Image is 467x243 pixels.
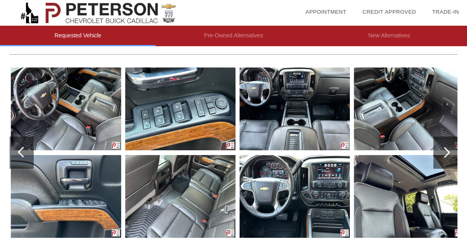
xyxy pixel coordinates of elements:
[305,9,346,15] a: Appointment
[240,67,350,150] img: 0a3fe1c54db70e8e25cac98053d744cax.jpg
[11,67,121,150] img: f75ffa690003967a041e6c446e442afcx.jpg
[240,155,350,238] img: 16705062e62d1bbcf5ac8890ab39aa92x.jpg
[125,155,236,238] img: 09c84e07d11122b766423729cfecb8e2x.jpg
[156,26,311,46] li: Pre-Owned Alternatives
[311,26,467,46] li: New Alternatives
[354,67,464,150] img: d89369da1a8bbc7179446be3c332d12bx.jpg
[125,67,236,150] img: b0d41bc07500e11186593592fa5084bex.jpg
[354,155,464,238] img: 0fa3ad04454b18b791585e635f3b8c96x.jpg
[11,155,121,238] img: 43cd0224e77816bc01c983b19752e938x.jpg
[362,9,416,15] a: Credit Approved
[432,9,459,15] a: Trade-In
